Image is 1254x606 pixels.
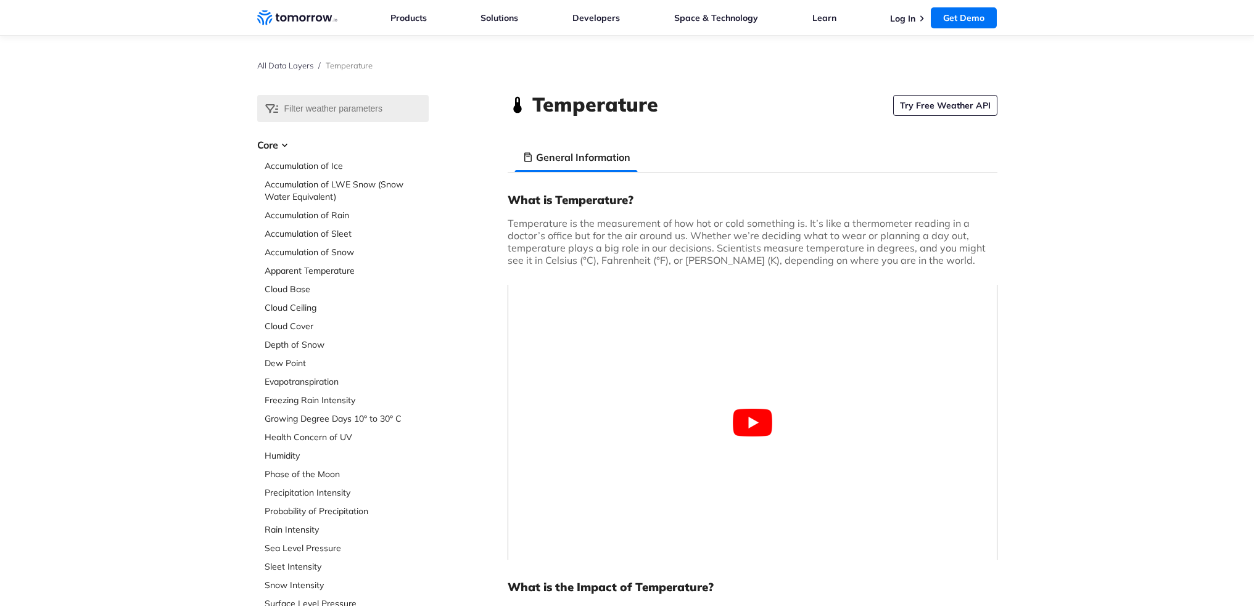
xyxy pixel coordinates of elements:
a: Phase of the Moon [265,468,429,480]
h3: Core [257,137,429,152]
a: Evapotranspiration [265,375,429,388]
span: Temperature [326,60,373,70]
a: Precipitation Intensity [265,486,429,499]
h3: What is the Impact of Temperature? [508,579,997,594]
a: Sleet Intensity [265,560,429,573]
a: Home link [257,9,337,27]
button: Play Youtube video [508,285,997,560]
a: Depth of Snow [265,338,429,351]
a: Products [390,12,427,23]
a: Sea Level Pressure [265,542,429,554]
a: Health Concern of UV [265,431,429,443]
h3: What is Temperature? [508,192,997,207]
a: Cloud Cover [265,320,429,332]
a: Solutions [481,12,518,23]
a: Accumulation of Ice [265,160,429,172]
a: Developers [572,12,620,23]
a: Log In [890,13,915,24]
li: General Information [515,142,638,172]
a: Try Free Weather API [893,95,997,116]
span: / [318,60,321,70]
h1: Temperature [532,91,658,118]
a: Learn [812,12,836,23]
a: All Data Layers [257,60,313,70]
a: Accumulation of Rain [265,209,429,221]
a: Apparent Temperature [265,264,429,277]
a: Cloud Ceiling [265,301,429,314]
a: Growing Degree Days 10° to 30° C [265,412,429,425]
a: Accumulation of Snow [265,246,429,258]
a: Cloud Base [265,283,429,295]
a: Rain Intensity [265,523,429,536]
a: Dew Point [265,357,429,369]
a: Get Demo [931,7,997,28]
a: Probability of Precipitation [265,505,429,517]
p: Temperature is the measurement of how hot or cold something is. It’s like a thermometer reading i... [508,217,997,266]
a: Space & Technology [674,12,758,23]
h3: General Information [536,150,630,165]
a: Snow Intensity [265,579,429,591]
a: Humidity [265,449,429,462]
a: Freezing Rain Intensity [265,394,429,406]
a: Accumulation of Sleet [265,227,429,240]
a: Accumulation of LWE Snow (Snow Water Equivalent) [265,178,429,203]
input: Filter weather parameters [257,95,429,122]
